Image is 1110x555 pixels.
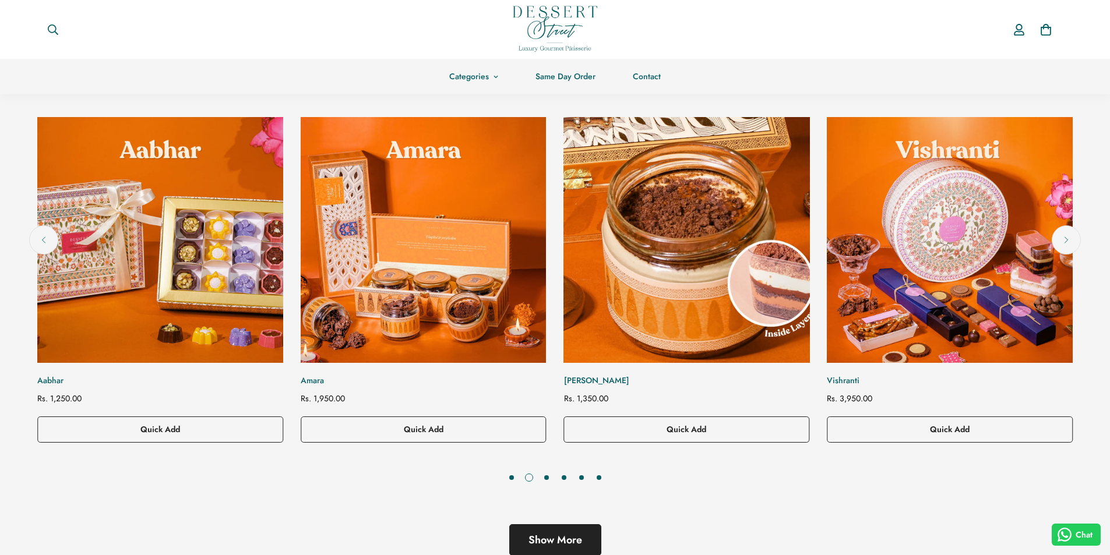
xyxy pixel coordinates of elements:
[38,17,68,43] button: Search
[37,374,283,387] a: Aabhar
[301,416,547,443] button: Quick Add
[513,6,597,52] img: Dessert Street
[1052,225,1081,254] button: Next
[301,374,547,387] a: Amara
[1006,13,1033,47] a: Account
[29,225,58,254] button: Previous
[827,374,1073,387] a: Vishranti
[404,423,443,435] span: Quick Add
[930,423,970,435] span: Quick Add
[564,416,810,443] button: Quick Add
[564,374,810,387] a: [PERSON_NAME]
[1052,524,1101,546] button: Chat
[564,393,608,404] span: Rs. 1,350.00
[667,423,706,435] span: Quick Add
[827,117,1073,363] a: Vishranti
[1076,529,1093,541] span: Chat
[551,105,822,375] img: Sukriti
[517,59,614,94] a: Same Day Order
[827,416,1073,443] button: Quick Add
[431,59,517,94] a: Categories
[301,393,345,404] span: Rs. 1,950.00
[564,117,810,363] a: Sukriti
[301,117,547,363] a: Amara
[528,532,582,547] span: Show More
[827,393,872,404] span: Rs. 3,950.00
[37,117,283,363] a: Aabhar
[614,59,679,94] a: Contact
[140,423,180,435] span: Quick Add
[1033,16,1059,43] a: 0
[37,393,82,404] span: Rs. 1,250.00
[37,416,283,443] button: Quick Add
